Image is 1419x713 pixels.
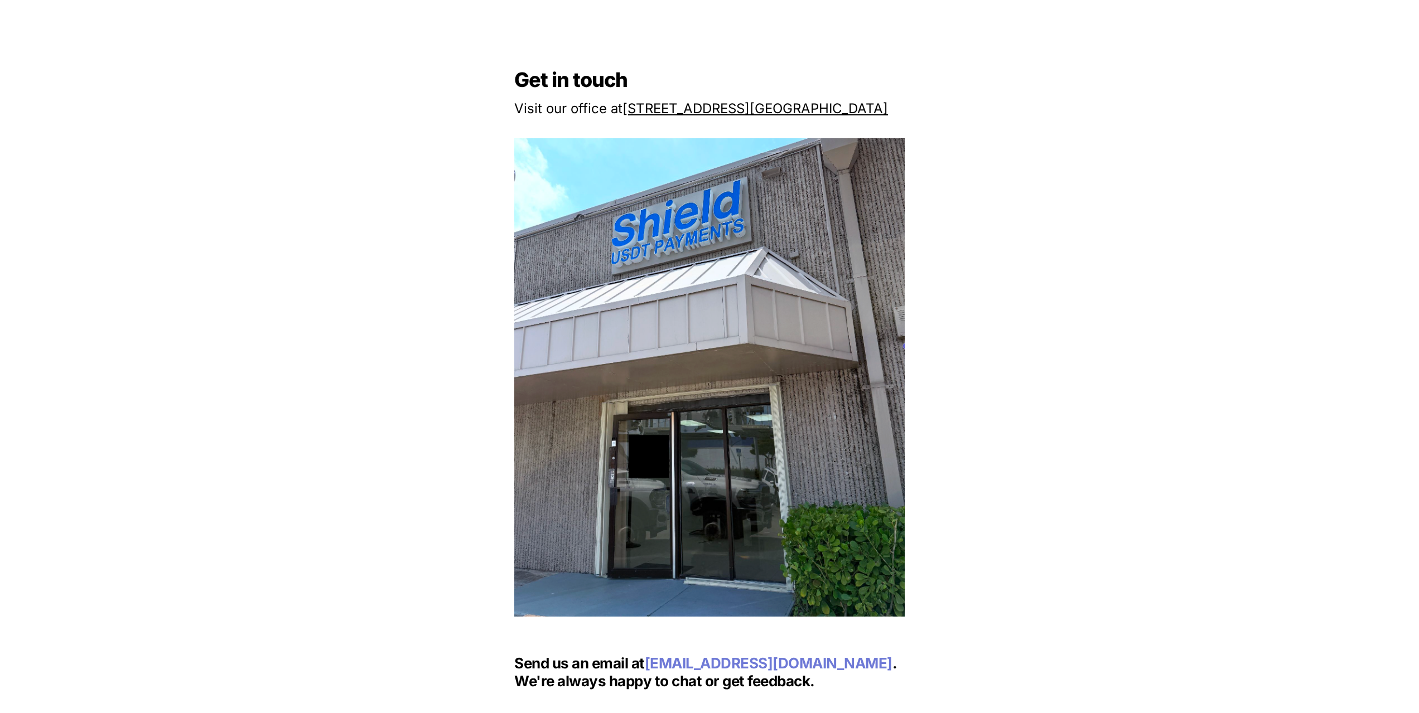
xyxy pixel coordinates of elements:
[645,654,892,672] span: [EMAIL_ADDRESS][DOMAIN_NAME]
[514,654,900,690] span: . We're always happy to chat or get feedback.
[622,100,750,117] u: [STREET_ADDRESS]
[514,654,645,672] span: Send us an email at
[514,100,622,117] span: Visit our office at
[514,67,628,92] span: Get in touch
[750,100,888,117] u: [GEOGRAPHIC_DATA]
[645,659,892,671] a: [EMAIL_ADDRESS][DOMAIN_NAME]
